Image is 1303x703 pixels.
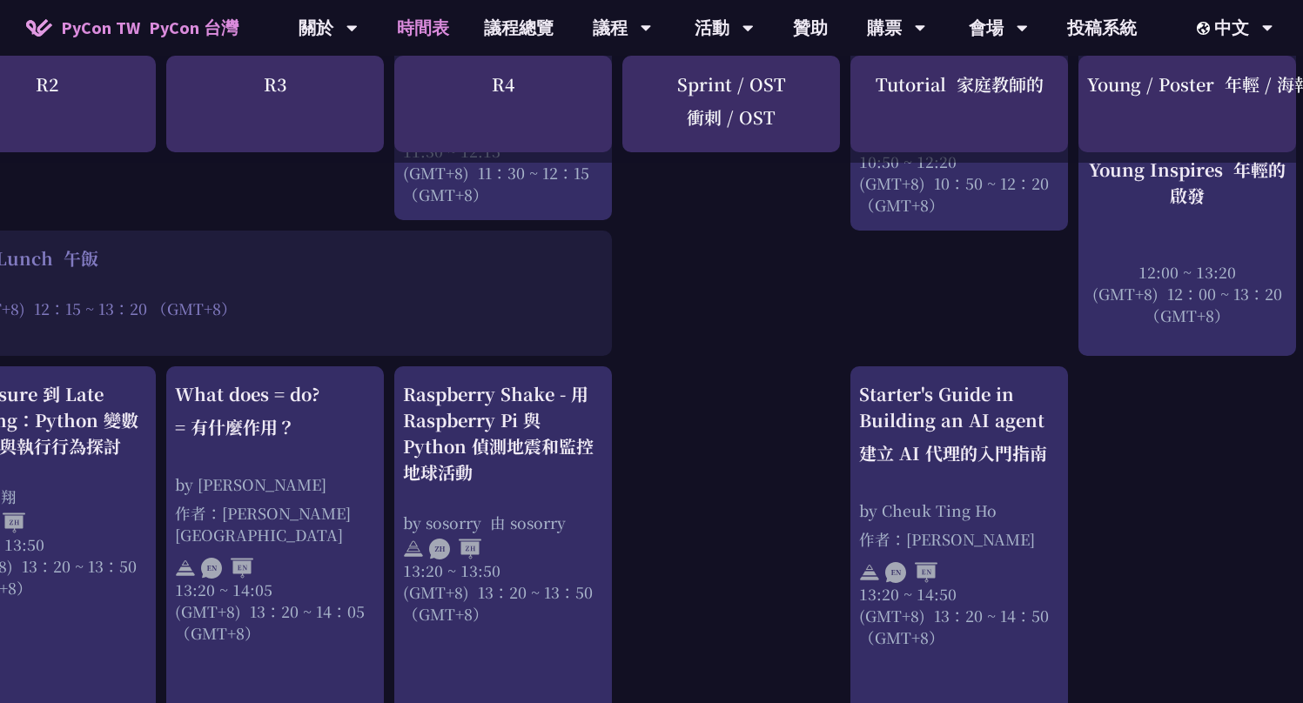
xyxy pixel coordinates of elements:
[175,502,351,546] font: 作者：[PERSON_NAME][GEOGRAPHIC_DATA]
[26,19,52,37] img: Home icon of PyCon TW 2025
[403,381,603,485] div: Raspberry Shake - 用 Raspberry Pi 與 Python 偵測地震和監控地球活動
[403,539,424,559] img: svg+xml;base64,PHN2ZyB4bWxucz0iaHR0cDovL3d3dy53My5vcmcvMjAwMC9zdmciIHdpZHRoPSIyNCIgaGVpZ2h0PSIyNC...
[403,161,589,204] font: 11：30 ~ 12：15 （GMT+8）
[1197,22,1214,35] img: Locale Icon
[429,539,481,559] img: ZHZH.38617ef.svg
[403,139,603,204] div: 11:30 ~ 12:15 (GMT+8)
[403,581,593,625] font: 13：20 ~ 13：50 （GMT+8）
[175,381,375,644] a: What does = do?= 有什麼作用？ by [PERSON_NAME]作者：[PERSON_NAME][GEOGRAPHIC_DATA] 13:20 ~ 14:05 (GMT+8) 1...
[1145,283,1282,326] font: 12：00 ~ 13：20 （GMT+8）
[9,6,256,50] a: PyCon TW PyCon 台灣
[885,562,937,583] img: ENEN.5a408d1.svg
[175,558,196,579] img: svg+xml;base64,PHN2ZyB4bWxucz0iaHR0cDovL3d3dy53My5vcmcvMjAwMC9zdmciIHdpZHRoPSIyNCIgaGVpZ2h0PSIyNC...
[403,381,603,625] a: Raspberry Shake - 用 Raspberry Pi 與 Python 偵測地震和監控地球活動 by sosorry 由 sosorry 13:20 ~ 13:50 (GMT+8) ...
[149,17,238,38] font: PyCon 台灣
[859,381,1059,473] div: Starter's Guide in Building an AI agent
[1078,56,1296,152] div: Young / Poster
[622,56,840,152] div: Sprint / OST
[957,71,1044,97] font: 家庭教師的
[687,104,776,130] font: 衝刺 / OST
[175,473,375,552] div: by [PERSON_NAME]
[166,56,384,152] div: R3
[1087,33,1287,203] a: Young Inspires 年輕的啟發 12:00 ~ 13:20 (GMT+8) 12：00 ~ 13：20 （GMT+8）
[403,512,603,533] div: by sosorry
[859,562,880,583] img: svg+xml;base64,PHN2ZyB4bWxucz0iaHR0cDovL3d3dy53My5vcmcvMjAwMC9zdmciIHdpZHRoPSIyNCIgaGVpZ2h0PSIyNC...
[859,440,1047,465] font: 建立 AI 代理的入門指南
[1087,157,1287,209] div: Young Inspires
[490,512,566,533] font: 由 sosorry
[859,381,1059,648] a: Starter's Guide in Building an AI agent建立 AI 代理的入門指南 by Cheuk Ting Ho作者：[PERSON_NAME] 13:20 ~ 14:...
[859,150,1059,215] div: 10:50 ~ 12:20 (GMT+8)
[859,583,1059,648] div: 13:20 ~ 14:50 (GMT+8)
[859,605,1049,648] font: 13：20 ~ 14：50 （GMT+8）
[61,15,238,41] span: PyCon TW
[201,558,253,579] img: ENEN.5a408d1.svg
[34,298,237,319] font: 12：15 ~ 13：20 （GMT+8）
[1087,261,1287,326] div: 12:00 ~ 13:20 (GMT+8)
[175,600,365,644] font: 13：20 ~ 14：05 （GMT+8）
[175,381,375,447] div: What does = do?
[850,56,1068,152] div: Tutorial
[859,528,1035,550] font: 作者：[PERSON_NAME]
[394,56,612,152] div: R4
[859,171,1049,215] font: 10：50 ~ 12：20 （GMT+8）
[1170,157,1286,208] font: 年輕的啟發
[403,559,603,625] div: 13:20 ~ 13:50 (GMT+8)
[859,499,1059,557] div: by Cheuk Ting Ho
[175,579,375,644] div: 13:20 ~ 14:05 (GMT+8)
[64,245,98,271] font: 午飯
[175,414,295,439] font: = 有什麼作用？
